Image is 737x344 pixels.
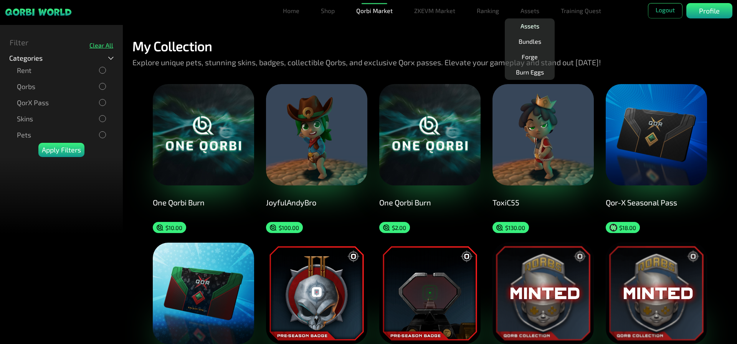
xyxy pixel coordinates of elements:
a: Forge [519,49,541,64]
a: Training Quest [558,3,604,18]
div: JoyfulAndyBro [266,198,368,207]
p: Skins [17,115,33,123]
a: Assets [517,3,542,18]
p: Profile [699,6,720,16]
p: QorX Pass [17,99,49,107]
a: Bundles [516,34,544,49]
div: Clear All [89,41,113,49]
img: Qorb Premier Badge [492,243,594,344]
p: Filter [10,36,28,48]
img: ToxiC55 [492,84,594,185]
a: ZKEVM Market [411,3,458,18]
img: Qor-X Seasonal Pass [606,84,707,185]
img: Platinum Rookie Bronze Level 2 [266,243,367,344]
p: $ 18.00 [619,224,636,231]
img: One Qorbi Burn [153,84,254,185]
img: Green One-Tap Sight [379,243,481,344]
img: JoyfulAndyBro [266,84,367,185]
p: $ 10.00 [165,224,182,231]
div: One Qorbi Burn [153,198,254,207]
img: sticky brand-logo [5,8,72,17]
a: Burn Eggs [513,64,547,80]
a: Qorbi Market [353,3,396,18]
a: Shop [318,3,338,18]
a: Assets [517,18,542,34]
a: Home [280,3,302,18]
img: One Qorbi Burn [379,84,481,185]
img: Qorb Premier Badge [606,243,707,344]
button: Logout [648,3,682,18]
p: Apply Filters [42,145,81,155]
p: My Collection [132,38,212,54]
div: ToxiC55 [492,198,594,207]
p: Explore unique pets, stunning skins, badges, collectible Qorbs, and exclusive Qorx passes. Elevat... [132,54,601,71]
a: Ranking [474,3,502,18]
img: Qor-X Seasonal Pass Holiday [153,243,254,344]
p: Qorbs [17,83,35,91]
p: Rent [17,66,31,74]
p: $ 100.00 [279,224,299,231]
p: $ 2.00 [392,224,406,231]
p: Categories [9,54,43,62]
p: Pets [17,131,31,139]
p: $ 130.00 [505,224,525,231]
div: Qor-X Seasonal Pass [606,198,707,207]
div: One Qorbi Burn [379,198,481,207]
